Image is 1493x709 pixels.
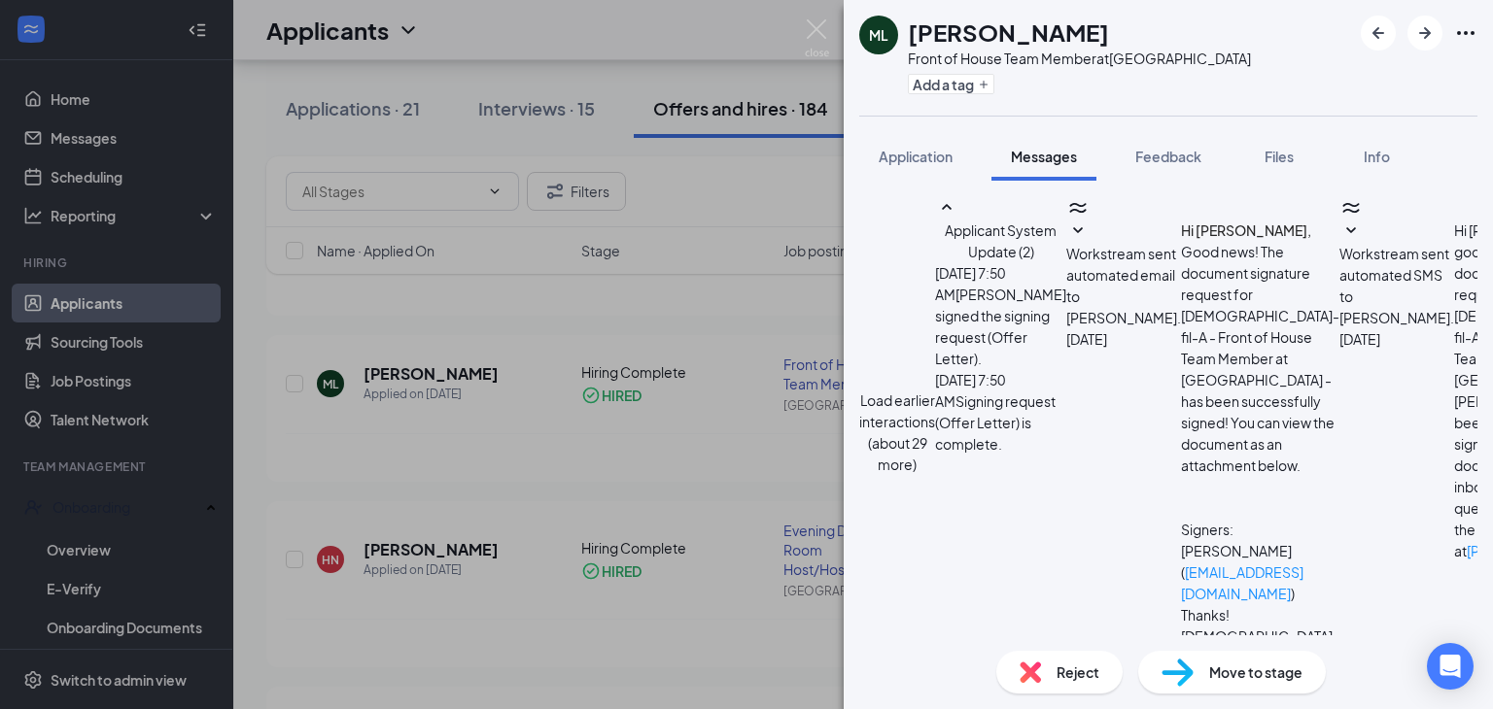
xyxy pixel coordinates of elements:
[869,25,888,45] div: ML
[1339,196,1363,219] svg: WorkstreamLogo
[1367,21,1390,45] svg: ArrowLeftNew
[1209,661,1302,683] span: Move to stage
[1181,563,1303,602] a: [EMAIL_ADDRESS][DOMAIN_NAME]
[859,389,935,475] button: Load earlier interactions (about 29 more)
[1407,16,1442,51] button: ArrowRight
[935,196,1066,262] button: SmallChevronUpApplicant System Update (2)
[1181,219,1339,241] h4: Hi [PERSON_NAME],
[1181,604,1339,625] p: Thanks!
[908,49,1251,68] div: Front of House Team Member at [GEOGRAPHIC_DATA]
[1066,245,1181,326] span: Workstream sent automated email to [PERSON_NAME].
[1339,328,1380,350] span: [DATE]
[1066,328,1107,350] span: [DATE]
[1454,21,1477,45] svg: Ellipses
[935,264,1005,303] span: [DATE] 7:50 AM
[935,196,958,219] svg: SmallChevronUp
[1339,245,1454,326] span: Workstream sent automated SMS to [PERSON_NAME].
[1011,148,1077,165] span: Messages
[1427,643,1474,690] div: Open Intercom Messenger
[1066,219,1090,243] svg: SmallChevronDown
[1181,519,1339,540] p: Signers:
[935,392,1056,453] span: Signing request (Offer Letter) is complete.
[1413,21,1437,45] svg: ArrowRight
[935,371,1005,410] span: [DATE] 7:50 AM
[1339,219,1363,243] svg: SmallChevronDown
[879,148,953,165] span: Application
[1181,625,1339,668] p: [DEMOGRAPHIC_DATA]-fil-A
[908,16,1109,49] h1: [PERSON_NAME]
[1181,540,1339,604] p: [PERSON_NAME] ( )
[1361,16,1396,51] button: ArrowLeftNew
[1066,196,1090,219] svg: WorkstreamLogo
[1057,661,1099,683] span: Reject
[1135,148,1201,165] span: Feedback
[935,286,1066,367] span: [PERSON_NAME] signed the signing request (Offer Letter).
[1265,148,1294,165] span: Files
[1364,148,1390,165] span: Info
[908,74,994,94] button: PlusAdd a tag
[1181,241,1339,476] p: Good news! The document signature request for [DEMOGRAPHIC_DATA]-fil-A - Front of House Team Memb...
[978,79,990,90] svg: Plus
[945,221,1057,260] span: Applicant System Update (2)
